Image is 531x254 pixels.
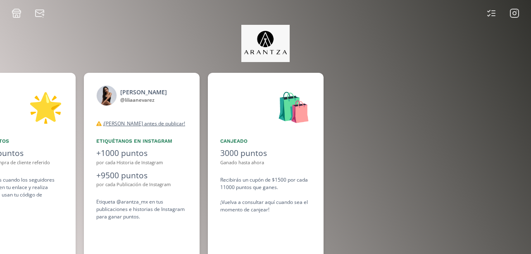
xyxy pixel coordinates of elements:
div: Recibirás un cupón de $1500 por cada 11000 puntos que ganes. ¡Vuelva a consultar aquí cuando sea ... [220,176,311,213]
div: por cada Publicación de Instagram [96,181,187,188]
div: +1000 puntos [96,147,187,159]
div: +9500 puntos [96,170,187,182]
div: Canjeado [220,137,311,145]
div: Ganado hasta ahora [220,159,311,166]
div: @ liliaanevarez [120,96,167,104]
div: Etiquétanos en Instagram [96,137,187,145]
div: 3000 puntos [220,147,311,159]
div: por cada Historia de Instagram [96,159,187,166]
div: [PERSON_NAME] [120,88,167,96]
img: jpq5Bx5xx2a5 [241,25,290,62]
div: Etiqueta @arantza_mx en tus publicaciones e historias de Instagram para ganar puntos. [96,198,187,220]
img: 472866662_2015896602243155_15014156077129679_n.jpg [96,85,117,106]
div: 🛍️ [220,85,311,127]
u: ¡[PERSON_NAME] antes de publicar! [103,120,185,127]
